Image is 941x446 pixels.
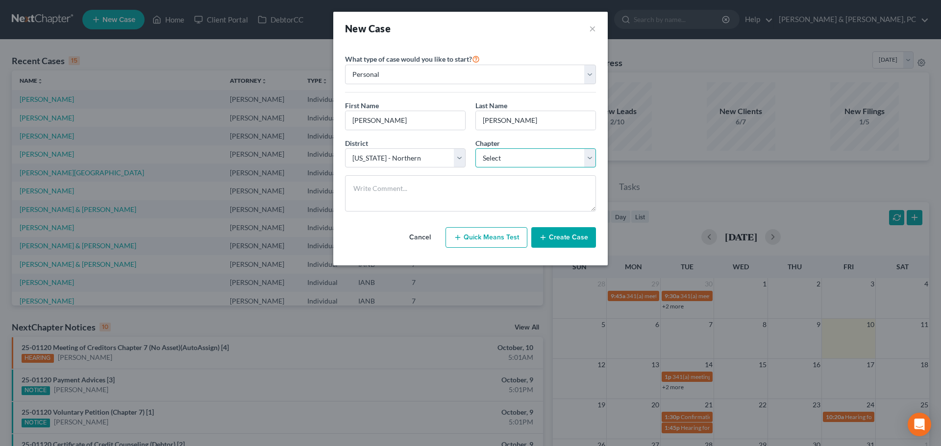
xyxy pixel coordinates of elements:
input: Enter Last Name [476,111,595,130]
div: Open Intercom Messenger [908,413,931,436]
span: Last Name [475,101,507,110]
button: Create Case [531,227,596,248]
input: Enter First Name [346,111,465,130]
button: × [589,22,596,35]
span: District [345,139,368,147]
strong: New Case [345,23,391,34]
span: First Name [345,101,379,110]
span: Chapter [475,139,500,147]
button: Cancel [398,228,442,247]
button: Quick Means Test [446,227,527,248]
label: What type of case would you like to start? [345,53,480,65]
